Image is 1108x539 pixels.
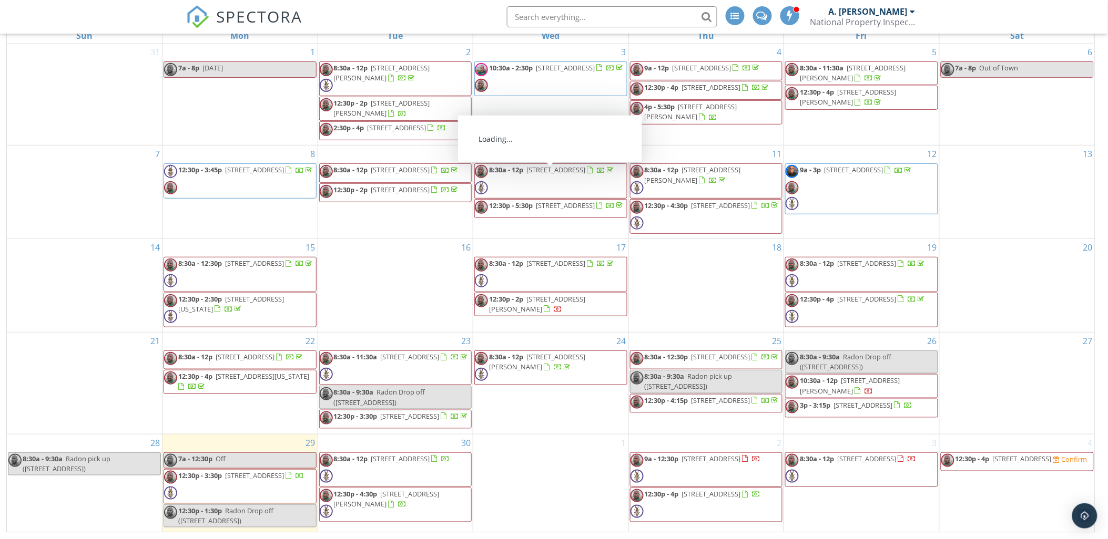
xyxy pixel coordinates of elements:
span: 12:30p - 4:30p [645,201,688,210]
a: Go to September 30, 2025 [459,434,473,451]
a: Go to September 19, 2025 [926,239,939,256]
a: 8:30a - 12p [STREET_ADDRESS][PERSON_NAME] [319,61,472,96]
span: 12:30p - 4p [955,454,990,463]
a: Go to September 4, 2025 [775,44,784,60]
span: 12:30p - 2p [334,98,368,108]
a: Go to September 27, 2025 [1081,333,1095,349]
a: 12:30p - 3:30p [STREET_ADDRESS] [334,411,470,421]
img: termitevectorillustration88588236.jpg [786,274,799,287]
td: Go to September 13, 2025 [939,146,1095,239]
img: dave_fox.jpg [475,63,488,76]
span: [STREET_ADDRESS][US_STATE] [216,371,309,381]
img: screenshot_20230829_at_2.32.44_pm.png [941,63,954,76]
input: Search everything... [507,6,717,27]
a: Go to September 2, 2025 [464,44,473,60]
span: 12:30p - 4p [800,294,834,304]
a: Wednesday [540,28,562,43]
a: Go to September 15, 2025 [304,239,318,256]
img: screenshot_20230829_at_2.32.44_pm.png [8,454,22,467]
a: SPECTORA [186,14,303,36]
td: Go to September 18, 2025 [628,239,784,333]
span: Radon Drop off ([STREET_ADDRESS]) [800,352,891,371]
img: screenshot_20230829_at_2.32.44_pm.png [164,352,177,365]
a: 2:30p - 4p [STREET_ADDRESS] [319,121,472,140]
a: Go to October 2, 2025 [775,434,784,451]
span: [STREET_ADDRESS] [371,454,430,463]
span: 8:30a - 11:30a [800,63,843,72]
a: 12:30p - 4p [STREET_ADDRESS] [645,82,771,92]
span: 8:30a - 9:30a [23,454,63,463]
a: 8:30a - 12p [STREET_ADDRESS] [334,454,450,463]
a: Tuesday [385,28,405,43]
td: Go to September 14, 2025 [7,239,162,333]
a: 12:30p - 4:30p [STREET_ADDRESS] [630,199,783,234]
a: Go to September 25, 2025 [770,333,784,349]
td: Go to September 23, 2025 [318,333,473,434]
div: National Property Inspections [810,17,916,27]
a: 12:30p - 4p [STREET_ADDRESS] [800,294,926,304]
img: screenshot_20230829_at_2.32.44_pm.png [320,98,333,111]
a: 8:30a - 12p [STREET_ADDRESS][PERSON_NAME] [474,350,627,385]
a: 8:30a - 12p [STREET_ADDRESS] [800,454,916,463]
a: 12:30p - 4p [STREET_ADDRESS] [785,293,938,327]
img: termitevectorillustration88588236.jpg [320,368,333,381]
span: [STREET_ADDRESS][PERSON_NAME] [334,63,430,82]
span: [STREET_ADDRESS] [673,63,731,72]
td: Go to September 4, 2025 [628,44,784,146]
a: 8:30a - 12p [STREET_ADDRESS] [319,163,472,182]
a: 12:30p - 4:15p [STREET_ADDRESS] [645,396,780,405]
td: Go to September 22, 2025 [162,333,318,434]
a: 8:30a - 12p [STREET_ADDRESS] [319,452,472,487]
img: screenshot_20230829_at_2.32.44_pm.png [631,454,644,467]
a: 9a - 12:30p [STREET_ADDRESS] [645,454,761,463]
span: 12:30p - 4p [178,371,212,381]
a: 8:30a - 12:30p [STREET_ADDRESS] [178,258,314,268]
a: 8:30a - 11:30a [STREET_ADDRESS] [334,352,470,361]
a: Go to September 10, 2025 [615,146,628,162]
span: [STREET_ADDRESS] [837,258,896,268]
a: 8:30a - 12p [STREET_ADDRESS][PERSON_NAME] [645,165,741,184]
a: 10:30a - 2:30p [STREET_ADDRESS] [474,61,627,96]
img: screenshot_20230829_at_2.32.44_pm.png [164,258,177,272]
span: 12:30p - 3:30p [334,411,378,421]
a: Go to September 20, 2025 [1081,239,1095,256]
a: Go to October 3, 2025 [930,434,939,451]
span: 4p - 5:30p [645,102,675,111]
span: [STREET_ADDRESS] [381,411,440,421]
img: The Best Home Inspection Software - Spectora [186,5,209,28]
td: Go to September 19, 2025 [784,239,940,333]
a: Go to September 14, 2025 [148,239,162,256]
td: Go to September 12, 2025 [784,146,940,239]
img: screenshot_20230829_at_2.32.44_pm.png [941,454,954,467]
img: termitevectorillustration88588236.jpg [631,216,644,230]
a: 12:30p - 3:45p [STREET_ADDRESS] [164,163,317,198]
td: Go to September 8, 2025 [162,146,318,239]
img: screenshot_20230829_at_2.32.44_pm.png [786,181,799,194]
span: 8:30a - 12:30p [178,258,222,268]
a: 12:30p - 2:30p [STREET_ADDRESS][US_STATE] [178,294,284,314]
td: Go to September 25, 2025 [628,333,784,434]
a: Go to September 7, 2025 [153,146,162,162]
a: Go to September 21, 2025 [148,333,162,349]
span: 8:30a - 12p [489,258,523,268]
a: 2:30p - 4p [STREET_ADDRESS] [334,123,446,132]
span: [STREET_ADDRESS][PERSON_NAME] [334,98,430,118]
a: 12:30p - 2p [STREET_ADDRESS][PERSON_NAME] [489,294,585,314]
span: 8:30a - 12p [645,165,679,174]
td: Go to September 5, 2025 [784,44,940,146]
td: Go to September 20, 2025 [939,239,1095,333]
a: 12:30p - 2:30p [STREET_ADDRESS][US_STATE] [164,293,317,327]
a: Confirm [1053,454,1087,464]
a: 12:30p - 3:30p [STREET_ADDRESS] [319,410,472,429]
a: 12:30p - 4p [STREET_ADDRESS][US_STATE] [178,371,309,391]
img: termitevectorillustration88588236.jpg [786,197,799,210]
a: 4p - 5:30p [STREET_ADDRESS][PERSON_NAME] [645,102,737,121]
td: Go to September 2, 2025 [318,44,473,146]
a: Go to September 18, 2025 [770,239,784,256]
td: Go to September 16, 2025 [318,239,473,333]
img: screenshot_20230829_at_2.32.44_pm.png [320,454,333,467]
a: 12:30p - 2p [STREET_ADDRESS] [319,183,472,202]
a: 8:30a - 12p [STREET_ADDRESS] [178,352,304,361]
span: [STREET_ADDRESS][PERSON_NAME] [800,63,906,82]
span: 8:30a - 9:30a [800,352,840,361]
